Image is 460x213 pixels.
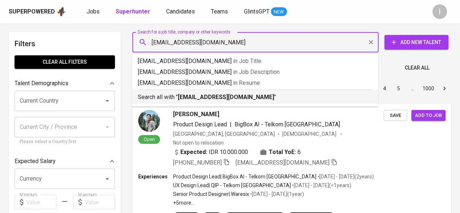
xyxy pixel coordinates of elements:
button: Add New Talent [384,35,448,50]
p: Product Design Lead | BigBox AI - Telkom [GEOGRAPHIC_DATA] [173,173,316,180]
nav: pagination navigation [323,83,451,94]
button: Go to page 4 [379,83,391,94]
p: [EMAIL_ADDRESS][DOMAIN_NAME] [138,79,372,87]
span: in Job Description [233,68,280,75]
p: Not open to relocation [173,139,224,146]
span: | [230,120,232,129]
span: Product Design Lead [173,121,227,128]
span: 6 [297,148,301,157]
span: Add New Talent [390,38,443,47]
p: Please select a Country first [20,138,110,146]
h6: Filters [15,38,115,50]
b: Superhunter [116,8,150,15]
span: Candidates [166,8,195,15]
button: Add to job [411,110,445,121]
button: Open [102,174,112,184]
span: Clear All filters [20,58,109,67]
img: app logo [56,6,66,17]
div: I [432,4,447,19]
button: Go to next page [439,83,450,94]
div: Talent Demographics [15,76,115,91]
div: … [407,85,418,92]
span: in Job Title [233,58,261,64]
span: [DEMOGRAPHIC_DATA] [282,130,337,138]
span: NEW [271,8,287,16]
p: Senior Product Designer | Waresix [173,190,249,198]
span: Open [141,136,158,142]
span: [PERSON_NAME] [173,110,219,119]
a: Candidates [166,7,196,16]
p: [EMAIL_ADDRESS][DOMAIN_NAME] [138,68,372,76]
div: Expected Salary [15,154,115,169]
a: GlintsGPT NEW [244,7,287,16]
span: Add to job [415,111,442,120]
button: Go to page 5 [393,83,404,94]
p: • [DATE] - [DATE] ( <1 years ) [291,182,351,189]
div: Superpowered [9,8,55,16]
p: Experiences [138,173,173,180]
span: BigBox AI - Telkom [GEOGRAPHIC_DATA] [235,121,340,128]
span: [PHONE_NUMBER] [173,159,222,166]
input: Value [26,195,56,209]
span: Teams [211,8,228,15]
a: Jobs [87,7,101,16]
span: GlintsGPT [244,8,269,15]
img: 01dc8b179251c6a995d760c0a5aa6eec.jpeg [138,110,160,132]
p: • [DATE] - [DATE] ( 1 year ) [249,190,304,198]
button: Clear All [402,61,432,75]
p: UX Design Lead | QIP - Telkom [GEOGRAPHIC_DATA] [173,182,291,189]
button: Clear [366,37,376,47]
b: Total YoE: [269,148,296,157]
button: Open [102,96,112,106]
p: Talent Demographics [15,79,68,88]
span: Clear All [405,63,429,72]
div: IDR 10.000.000 [173,148,248,157]
div: [GEOGRAPHIC_DATA], [GEOGRAPHIC_DATA] [173,130,275,138]
p: +5 more ... [173,199,374,206]
p: Expected Salary [15,157,56,166]
span: Jobs [87,8,100,15]
b: [EMAIL_ADDRESS][DOMAIN_NAME] [178,94,274,100]
p: • [DATE] - [DATE] ( 2 years ) [316,173,374,180]
p: [EMAIL_ADDRESS][DOMAIN_NAME] [138,57,372,66]
span: [EMAIL_ADDRESS][DOMAIN_NAME] [236,159,329,166]
button: Go to page 1000 [420,83,436,94]
button: Save [384,110,407,121]
a: Teams [211,7,229,16]
b: Expected: [180,148,207,157]
a: Superpoweredapp logo [9,6,66,17]
input: Value [85,195,115,209]
p: Search all with " " [138,93,372,102]
span: Save [387,111,403,120]
a: Superhunter [116,7,152,16]
span: in Resume [233,79,260,86]
button: Clear All filters [15,55,115,69]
